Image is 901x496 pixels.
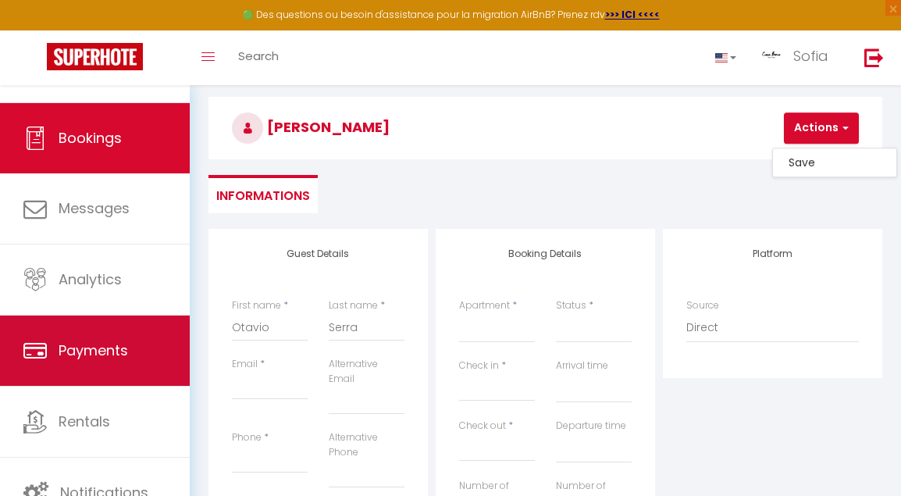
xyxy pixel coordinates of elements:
[59,412,110,431] span: Rentals
[773,152,896,173] a: Save
[238,48,279,64] span: Search
[556,359,608,373] label: Arrival time
[784,112,859,144] button: Actions
[232,357,258,372] label: Email
[459,359,499,373] label: Check in
[556,298,586,313] label: Status
[232,117,390,137] span: [PERSON_NAME]
[793,46,828,66] span: Sofia
[59,341,128,360] span: Payments
[459,248,632,259] h4: Booking Details
[459,419,506,434] label: Check out
[59,198,130,218] span: Messages
[59,269,122,289] span: Analytics
[329,298,378,313] label: Last name
[605,8,660,21] a: >>> ICI <<<<
[208,175,318,213] li: Informations
[864,48,884,67] img: logout
[59,128,122,148] span: Bookings
[47,43,143,70] img: Super Booking
[232,430,262,445] label: Phone
[686,248,859,259] h4: Platform
[226,30,290,85] a: Search
[748,30,848,85] a: ... Sofia
[232,248,404,259] h4: Guest Details
[459,298,510,313] label: Apartment
[760,45,783,68] img: ...
[232,298,281,313] label: First name
[686,298,719,313] label: Source
[329,430,404,460] label: Alternative Phone
[556,419,626,434] label: Departure time
[329,357,404,387] label: Alternative Email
